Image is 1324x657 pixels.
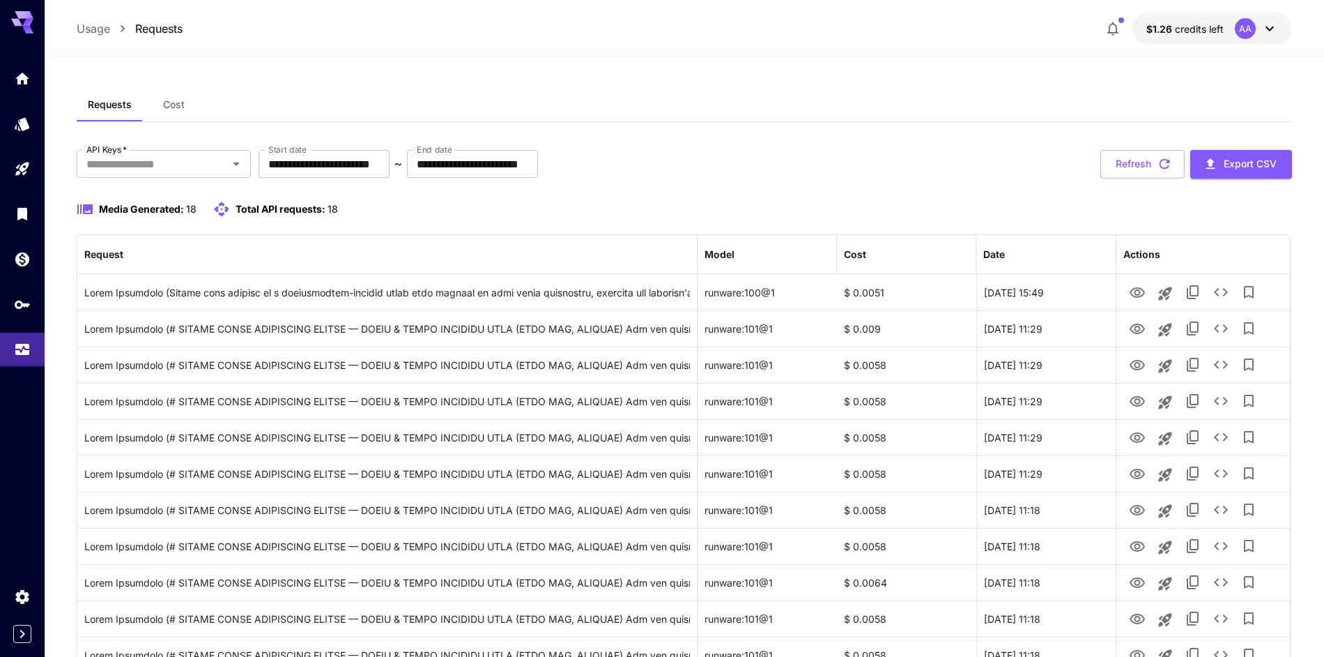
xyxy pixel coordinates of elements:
button: View [1123,314,1151,342]
button: Launch in playground [1151,534,1179,561]
a: Requests [135,20,183,37]
button: Launch in playground [1151,280,1179,308]
div: Click to copy prompt [84,601,690,637]
button: Copy TaskUUID [1179,315,1207,342]
button: Launch in playground [1151,425,1179,453]
label: End date [417,144,452,156]
button: Add to library [1235,605,1263,633]
div: $1.2642 [1146,22,1224,36]
div: runware:100@1 [698,274,837,310]
div: runware:101@1 [698,492,837,528]
div: Playground [14,160,31,178]
div: Click to copy prompt [84,275,690,310]
div: Click to copy prompt [84,384,690,419]
div: 21 Sep, 2025 11:29 [976,310,1116,347]
div: Click to copy prompt [84,347,690,383]
div: 21 Sep, 2025 11:18 [976,492,1116,528]
button: View [1123,278,1151,306]
div: runware:101@1 [698,383,837,419]
span: Media Generated: [99,203,184,215]
div: $ 0.0058 [837,383,976,419]
button: View [1123,495,1151,524]
button: Launch in playground [1151,570,1179,598]
div: $ 0.0058 [837,528,976,564]
span: Cost [163,98,185,111]
div: Settings [14,588,31,605]
button: Copy TaskUUID [1179,496,1207,524]
div: Cost [844,248,866,260]
div: 21 Sep, 2025 11:18 [976,601,1116,637]
div: runware:101@1 [698,564,837,601]
div: runware:101@1 [698,455,837,492]
button: Copy TaskUUID [1179,568,1207,596]
div: Click to copy prompt [84,492,690,528]
label: API Keys [86,144,127,156]
div: $ 0.0058 [837,347,976,383]
button: Launch in playground [1151,316,1179,344]
div: 21 Sep, 2025 11:18 [976,528,1116,564]
div: $ 0.0058 [837,419,976,455]
div: Request [84,248,123,260]
div: Click to copy prompt [84,565,690,601]
span: credits left [1175,23,1224,35]
div: API Keys [14,296,31,313]
div: AA [1235,18,1256,39]
button: Add to library [1235,278,1263,306]
div: Date [983,248,1005,260]
button: See details [1207,532,1235,560]
div: 21 Sep, 2025 11:18 [976,564,1116,601]
button: View [1123,531,1151,560]
a: Usage [77,20,110,37]
button: Copy TaskUUID [1179,460,1207,488]
div: Models [14,115,31,133]
button: Copy TaskUUID [1179,387,1207,415]
button: Copy TaskUUID [1179,278,1207,306]
div: runware:101@1 [698,528,837,564]
div: runware:101@1 [698,347,837,383]
button: $1.2642AA [1132,13,1292,45]
button: See details [1207,278,1235,306]
button: See details [1207,387,1235,415]
div: Click to copy prompt [84,420,690,455]
button: Launch in playground [1151,606,1179,634]
button: Copy TaskUUID [1179,351,1207,379]
div: $ 0.009 [837,310,976,347]
div: $ 0.0064 [837,564,976,601]
button: Launch in playground [1151,388,1179,416]
button: View [1123,459,1151,488]
div: runware:101@1 [698,419,837,455]
div: Home [14,70,31,87]
button: Export CSV [1190,150,1292,179]
button: View [1123,386,1151,415]
button: See details [1207,496,1235,524]
button: See details [1207,605,1235,633]
span: Requests [88,98,132,111]
span: $1.26 [1146,23,1175,35]
div: 21 Sep, 2025 11:29 [976,455,1116,492]
button: Launch in playground [1151,461,1179,489]
div: Model [705,248,734,260]
button: Copy TaskUUID [1179,423,1207,451]
button: See details [1207,315,1235,342]
div: Wallet [14,250,31,268]
button: Add to library [1235,532,1263,560]
button: See details [1207,460,1235,488]
button: View [1123,350,1151,379]
button: Launch in playground [1151,497,1179,525]
div: runware:101@1 [698,601,837,637]
button: View [1123,568,1151,596]
button: Add to library [1235,568,1263,596]
div: Actions [1123,248,1160,260]
button: Refresh [1100,150,1185,179]
div: 21 Sep, 2025 11:29 [976,383,1116,419]
div: Click to copy prompt [84,311,690,347]
button: Add to library [1235,315,1263,342]
div: 21 Sep, 2025 11:29 [976,347,1116,383]
div: Expand sidebar [13,625,31,643]
div: runware:101@1 [698,310,837,347]
div: 21 Sep, 2025 11:29 [976,419,1116,455]
button: See details [1207,423,1235,451]
div: Library [14,205,31,222]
